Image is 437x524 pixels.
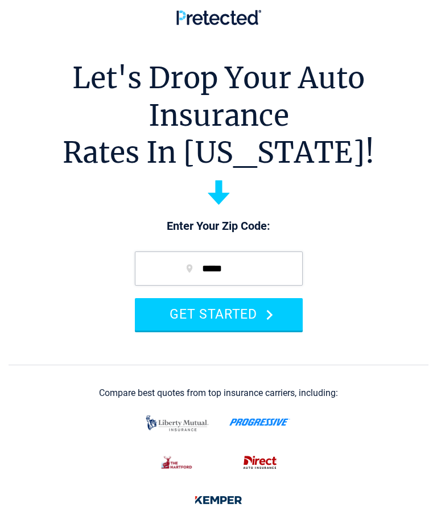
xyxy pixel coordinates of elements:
[188,488,249,512] img: kemper
[9,60,428,172] h1: Let's Drop Your Auto Insurance Rates In [US_STATE]!
[135,251,303,286] input: zip code
[229,418,290,426] img: progressive
[135,298,303,331] button: GET STARTED
[143,410,212,437] img: liberty
[155,451,200,475] img: thehartford
[237,451,283,475] img: direct
[176,10,261,25] img: Pretected Logo
[99,388,338,398] div: Compare best quotes from top insurance carriers, including:
[123,218,314,234] p: Enter Your Zip Code:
